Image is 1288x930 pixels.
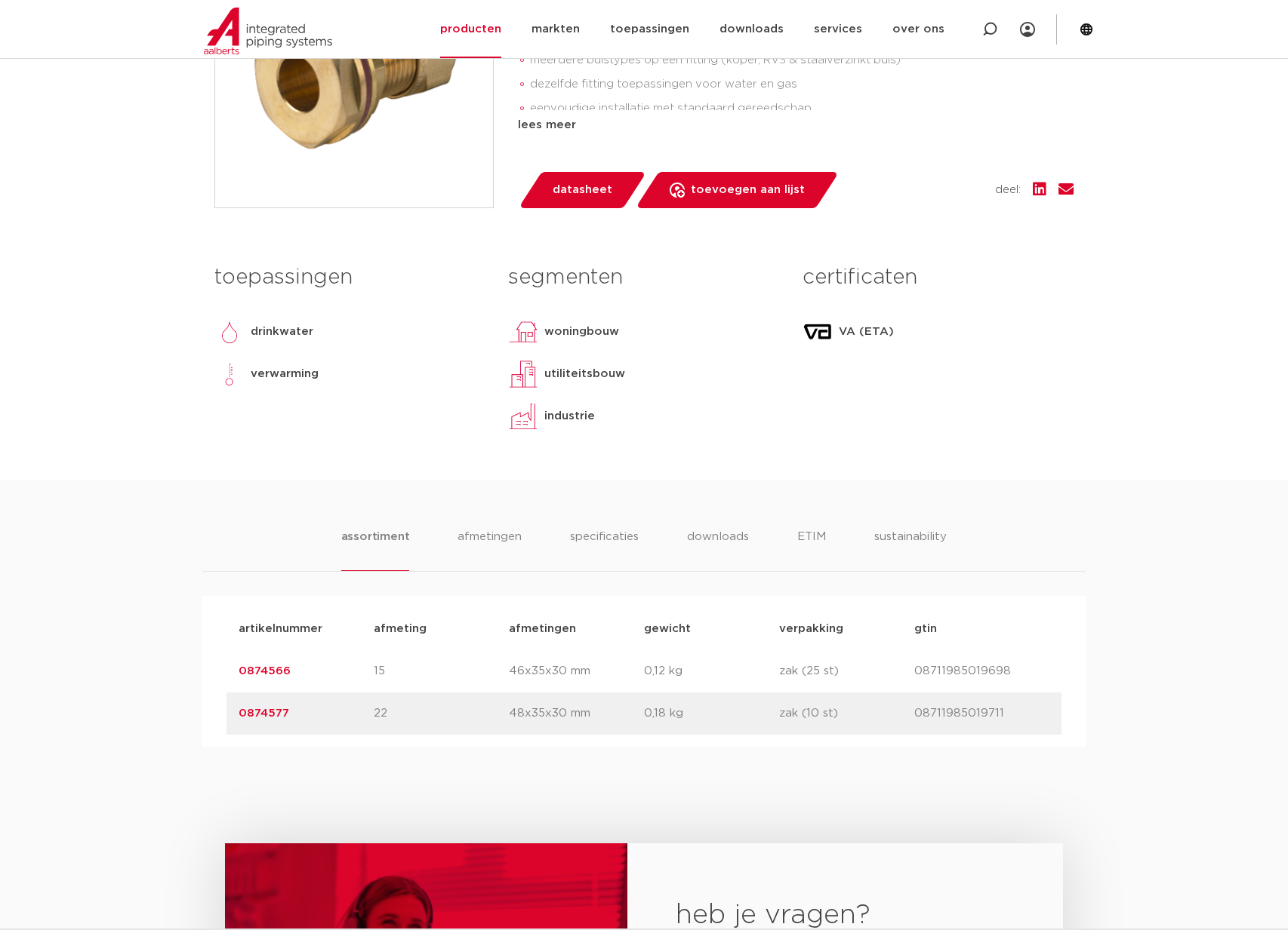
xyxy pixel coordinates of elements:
li: sustainability [874,528,947,571]
p: afmetingen [509,620,644,638]
img: woningbouw [508,317,538,347]
img: utiliteitsbouw [508,359,538,389]
p: 48x35x30 mm [509,704,644,723]
a: 0874577 [239,707,289,719]
img: verwarming [214,359,245,389]
p: gtin [914,620,1049,638]
p: utiliteitsbouw [544,365,625,383]
p: afmeting [374,620,509,638]
p: zak (10 st) [779,704,914,723]
p: artikelnummer [239,620,374,638]
li: assortiment [341,528,410,571]
li: ETIM [797,528,826,571]
h3: certificaten [803,262,1074,293]
p: industrie [544,407,595,425]
h3: segmenten [508,262,779,293]
p: 08711985019698 [914,662,1049,680]
li: meerdere buistypes op één fitting (koper, RVS & staalverzinkt buis) [530,48,1074,72]
img: VA (ETA) [803,317,833,347]
span: deel: [995,181,1021,199]
li: afmetingen [458,528,522,571]
span: datasheet [553,178,612,202]
p: verwarming [251,365,319,383]
p: woningbouw [544,323,619,341]
img: drinkwater [214,317,245,347]
p: gewicht [644,620,779,638]
p: 08711985019711 [914,704,1049,723]
li: eenvoudige installatie met standaard gereedschap [530,97,1074,121]
a: 0874566 [239,665,291,677]
li: specificaties [570,528,639,571]
p: 0,12 kg [644,662,779,680]
span: toevoegen aan lijst [691,178,805,202]
p: drinkwater [251,323,313,341]
a: datasheet [518,172,646,208]
p: 0,18 kg [644,704,779,723]
p: verpakking [779,620,914,638]
p: 15 [374,662,509,680]
li: downloads [687,528,749,571]
h3: toepassingen [214,262,485,293]
p: 22 [374,704,509,723]
div: lees meer [518,116,1074,134]
p: 46x35x30 mm [509,662,644,680]
p: VA (ETA) [839,323,894,341]
p: zak (25 st) [779,662,914,680]
img: industrie [508,401,538,431]
li: dezelfde fitting toepassingen voor water en gas [530,72,1074,97]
